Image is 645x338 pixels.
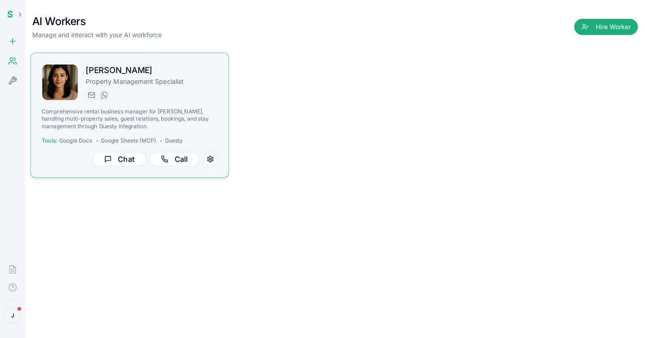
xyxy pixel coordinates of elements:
[7,9,13,20] span: S
[159,137,163,144] span: •
[165,137,183,144] span: Guesty
[4,308,21,324] button: J
[101,137,156,144] span: Google Sheets (MCP)
[99,90,109,100] button: WhatsApp
[42,108,217,130] p: Comprehensive rental business manager for [PERSON_NAME], handling multi-property sales, guest rel...
[93,152,146,167] button: Chat
[42,65,78,100] img: Isabel Cabrera
[86,64,217,77] h2: [PERSON_NAME]
[150,152,199,167] button: Call
[32,30,162,39] p: Manage and interact with your AI workforce
[59,137,92,144] span: Google Docs
[96,137,99,144] span: •
[574,23,638,32] a: Hire Worker
[32,14,162,29] h1: AI Workers
[574,19,638,35] button: Hire Worker
[86,90,96,100] button: Send email to isabel.cabrera@getspinnable.ai
[101,91,108,99] img: WhatsApp
[42,137,57,144] span: Tools:
[11,312,14,319] span: J
[86,77,217,86] p: Property Management Specialist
